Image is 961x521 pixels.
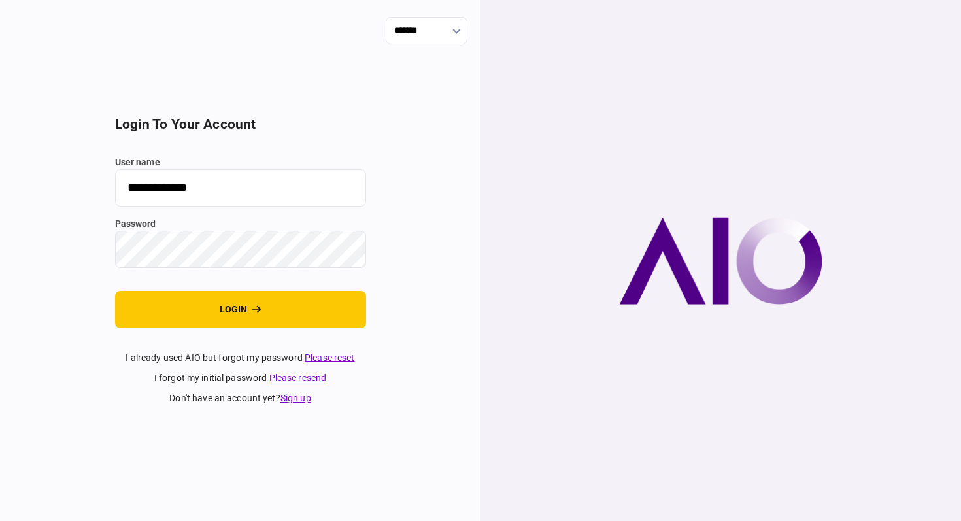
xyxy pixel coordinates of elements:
input: password [115,231,366,268]
div: I already used AIO but forgot my password [115,351,366,365]
label: user name [115,156,366,169]
div: I forgot my initial password [115,371,366,385]
h2: login to your account [115,116,366,133]
input: user name [115,169,366,207]
a: Sign up [280,393,311,403]
input: show language options [386,17,467,44]
div: don't have an account yet ? [115,392,366,405]
label: password [115,217,366,231]
a: Please reset [305,352,355,363]
button: login [115,291,366,328]
a: Please resend [269,373,327,383]
img: AIO company logo [619,217,822,305]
